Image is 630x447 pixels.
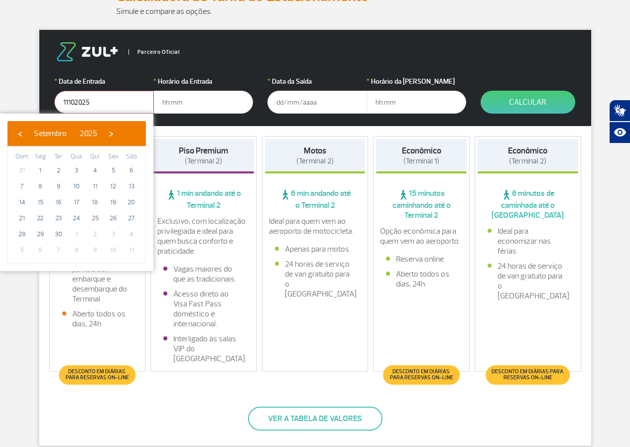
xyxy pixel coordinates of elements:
[14,194,30,210] span: 14
[124,242,139,258] span: 11
[488,261,568,301] li: 24 horas de serviço de van gratuito para o [GEOGRAPHIC_DATA]
[481,91,575,114] button: Calcular
[31,151,50,162] th: weekday
[54,91,154,114] input: dd/mm/aaaa
[14,210,30,226] span: 21
[386,254,457,264] li: Reserva online
[87,178,103,194] span: 11
[49,151,68,162] th: weekday
[69,210,85,226] span: 24
[62,309,133,329] li: Aberto todos os dias, 24h
[50,210,66,226] span: 23
[153,188,254,210] span: 1 min andando até o Terminal 2
[69,242,85,258] span: 8
[14,162,30,178] span: 31
[267,91,367,114] input: dd/mm/aaaa
[69,194,85,210] span: 17
[124,210,139,226] span: 27
[64,369,130,381] span: Desconto em diárias para reservas on-line
[179,146,228,156] strong: Piso Premium
[73,126,104,141] button: 2025
[104,126,119,141] button: ›
[69,162,85,178] span: 3
[68,151,86,162] th: weekday
[153,76,253,87] label: Horário da Entrada
[403,156,439,166] span: (Terminal 1)
[163,264,244,284] li: Vagas maiores do que as tradicionais.
[87,162,103,178] span: 4
[105,210,121,226] span: 26
[105,178,121,194] span: 12
[275,244,356,254] li: Apenas para motos.
[87,242,103,258] span: 9
[86,151,104,162] th: weekday
[609,100,630,122] button: Abrir tradutor de língua de sinais.
[185,156,222,166] span: (Terminal 2)
[296,156,334,166] span: (Terminal 2)
[491,369,565,381] span: Desconto em diárias para reservas on-line
[367,76,466,87] label: Horário da [PERSON_NAME]
[14,226,30,242] span: 28
[104,151,123,162] th: weekday
[265,188,366,210] span: 6 min andando até o Terminal 2
[122,151,140,162] th: weekday
[87,194,103,210] span: 18
[488,226,568,256] li: Ideal para economizar nas férias
[105,162,121,178] span: 5
[124,226,139,242] span: 4
[269,216,362,236] p: Ideal para quem vem ao aeroporto de motocicleta.
[87,226,103,242] span: 2
[402,146,441,156] strong: Econômico
[267,76,367,87] label: Data da Saída
[248,407,382,431] button: Ver a tabela de valores
[54,76,154,87] label: Data de Entrada
[14,178,30,194] span: 7
[163,334,244,364] li: Interligado às salas VIP do [GEOGRAPHIC_DATA].
[163,289,244,329] li: Acesso direto ao Visa Fast Pass doméstico e internacional.
[32,210,48,226] span: 22
[80,129,97,139] span: 2025
[14,242,30,258] span: 5
[105,226,121,242] span: 3
[69,178,85,194] span: 10
[509,156,546,166] span: (Terminal 2)
[609,100,630,144] div: Plugin de acessibilidade da Hand Talk.
[32,226,48,242] span: 29
[116,5,514,17] p: Simule e compare as opções.
[50,162,66,178] span: 2
[153,91,253,114] input: hh:mm
[32,242,48,258] span: 6
[124,178,139,194] span: 13
[508,146,547,156] strong: Econômico
[13,151,31,162] th: weekday
[380,226,463,246] p: Opção econômica para quem vem ao aeroporto.
[50,194,66,210] span: 16
[105,194,121,210] span: 19
[128,49,180,55] span: Parceiro Oficial
[54,42,120,61] img: logo-zul.png
[124,162,139,178] span: 6
[12,126,27,141] button: ‹
[275,259,356,299] li: 24 horas de serviço de van gratuito para o [GEOGRAPHIC_DATA]
[12,127,119,137] bs-datepicker-navigation-view: ​ ​ ​
[304,146,326,156] strong: Motos
[32,162,48,178] span: 1
[386,269,457,289] li: Aberto todos os dias, 24h.
[124,194,139,210] span: 20
[62,254,133,304] li: Fácil acesso aos pontos de embarque e desembarque do Terminal
[157,216,250,256] p: Exclusivo, com localização privilegiada e ideal para quem busca conforto e praticidade.
[27,126,73,141] button: Setembro
[609,122,630,144] button: Abrir recursos assistivos.
[50,226,66,242] span: 30
[376,188,467,220] span: 15 minutos caminhando até o Terminal 2
[32,178,48,194] span: 8
[87,210,103,226] span: 25
[388,369,454,381] span: Desconto em diárias para reservas on-line
[34,129,67,139] span: Setembro
[367,91,466,114] input: hh:mm
[69,226,85,242] span: 1
[50,178,66,194] span: 9
[50,242,66,258] span: 7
